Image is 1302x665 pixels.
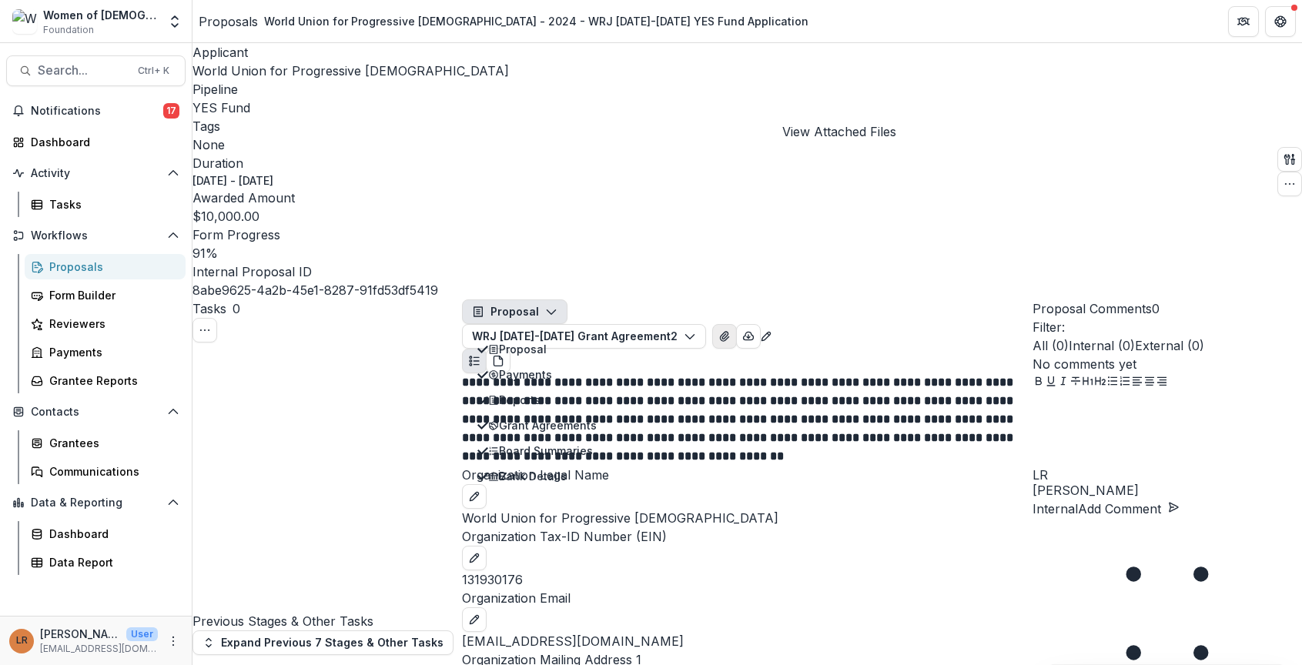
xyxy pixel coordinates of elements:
[6,161,186,185] button: Open Activity
[1033,338,1069,353] span: All ( 0 )
[1119,373,1131,392] button: Ordered List
[1082,373,1094,392] button: Heading 1
[40,642,158,656] p: [EMAIL_ADDRESS][DOMAIN_NAME]
[135,62,172,79] div: Ctrl + K
[49,435,173,451] div: Grantees
[264,13,808,29] div: World Union for Progressive [DEMOGRAPHIC_DATA] - 2024 - WRJ [DATE]-[DATE] YES Fund Application
[49,259,173,275] div: Proposals
[49,196,173,212] div: Tasks
[16,636,28,646] div: Lizzie Rosenblum
[462,324,706,349] button: WRJ [DATE]-[DATE] Grant Agreement2
[192,154,509,172] p: Duration
[31,229,161,242] span: Workflows
[1033,299,1160,318] button: Proposal Comments
[1033,469,1302,481] div: Lizzie Rosenblum
[712,324,737,349] button: View Attached Files
[25,550,186,575] a: Data Report
[164,6,186,37] button: Open entity switcher
[12,9,37,34] img: Women of Reform Judaism
[1143,373,1156,392] button: Align Center
[1033,481,1302,500] p: [PERSON_NAME]
[192,281,438,299] p: 8abe9625-4a2b-45e1-8287-91fd53df5419
[25,368,186,393] a: Grantee Reports
[192,43,509,62] p: Applicant
[488,443,597,459] div: Board Summaries
[233,301,240,316] span: 0
[462,349,487,373] button: Plaintext view
[25,430,186,456] a: Grantees
[6,399,186,424] button: Open Contacts
[192,135,225,154] p: None
[31,105,163,118] span: Notifications
[6,129,186,155] a: Dashboard
[488,341,597,357] div: Proposal
[49,554,173,570] div: Data Report
[1045,373,1057,392] button: Underline
[1131,373,1143,392] button: Align Left
[192,99,250,117] p: YES Fund
[462,484,487,509] button: edit
[1106,373,1119,392] button: Bullet List
[192,63,509,79] a: World Union for Progressive [DEMOGRAPHIC_DATA]
[126,627,158,641] p: User
[6,223,186,248] button: Open Workflows
[192,207,259,226] p: $10,000.00
[488,417,597,433] div: Grant Agreements
[462,546,487,570] button: edit
[31,134,173,150] div: Dashboard
[1033,500,1078,518] button: Internal
[40,626,120,642] p: [PERSON_NAME]
[1228,6,1259,37] button: Partners
[462,527,1033,546] p: Organization Tax-ID Number (EIN)
[488,468,597,484] div: Bank Details
[38,63,129,78] span: Search...
[1069,338,1135,353] span: Internal ( 0 )
[1069,373,1082,392] button: Strike
[1152,301,1160,316] span: 0
[192,244,218,262] p: 91 %
[1033,355,1302,373] p: No comments yet
[488,366,597,383] div: Payments
[192,226,509,244] p: Form Progress
[163,103,179,119] span: 17
[31,167,161,180] span: Activity
[6,490,186,515] button: Open Data & Reporting
[488,392,597,408] div: Reports
[49,463,173,480] div: Communications
[1078,500,1180,518] button: Add Comment
[760,326,772,344] button: Edit as form
[192,318,217,343] button: Toggle View Cancelled Tasks
[1135,338,1204,353] span: External ( 0 )
[25,254,186,279] a: Proposals
[192,630,454,655] button: Expand Previous 7 Stages & Other Tasks
[192,612,462,630] h4: Previous Stages & Other Tasks
[49,287,173,303] div: Form Builder
[25,459,186,484] a: Communications
[164,632,182,650] button: More
[192,172,273,189] p: [DATE] - [DATE]
[49,526,173,542] div: Dashboard
[462,509,1033,527] p: World Union for Progressive [DEMOGRAPHIC_DATA]
[25,311,186,336] a: Reviewers
[25,339,186,365] a: Payments
[1033,373,1045,392] button: Bold
[1156,373,1168,392] button: Align Right
[25,192,186,217] a: Tasks
[462,299,567,324] button: Proposal
[6,99,186,123] button: Notifications17
[25,282,186,308] a: Form Builder
[6,55,186,86] button: Search...
[192,80,509,99] p: Pipeline
[31,496,161,510] span: Data & Reporting
[43,7,158,23] div: Women of [DEMOGRAPHIC_DATA]
[192,262,509,281] p: Internal Proposal ID
[31,406,161,419] span: Contacts
[25,521,186,546] a: Dashboard
[462,466,1033,484] p: Organization Legal Name
[199,12,258,31] a: Proposals
[192,189,509,207] p: Awarded Amount
[1094,373,1106,392] button: Heading 2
